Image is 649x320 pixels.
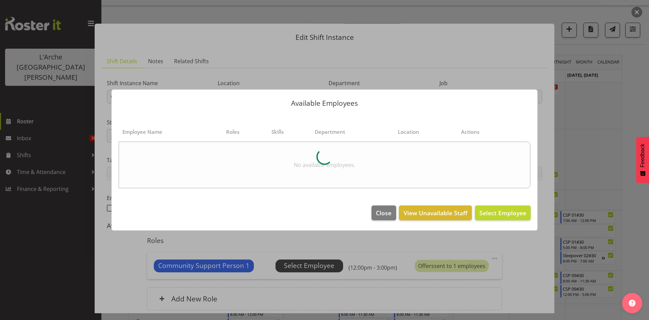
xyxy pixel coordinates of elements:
button: Feedback - Show survey [636,137,649,183]
button: Select Employee [475,205,531,220]
button: Close [371,205,396,220]
span: View Unavailable Staff [404,208,467,217]
img: help-xxl-2.png [629,300,635,306]
p: Available Employees [118,100,531,107]
span: Close [376,208,391,217]
span: Select Employee [479,209,526,217]
button: View Unavailable Staff [399,205,472,220]
span: Feedback [640,144,646,167]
